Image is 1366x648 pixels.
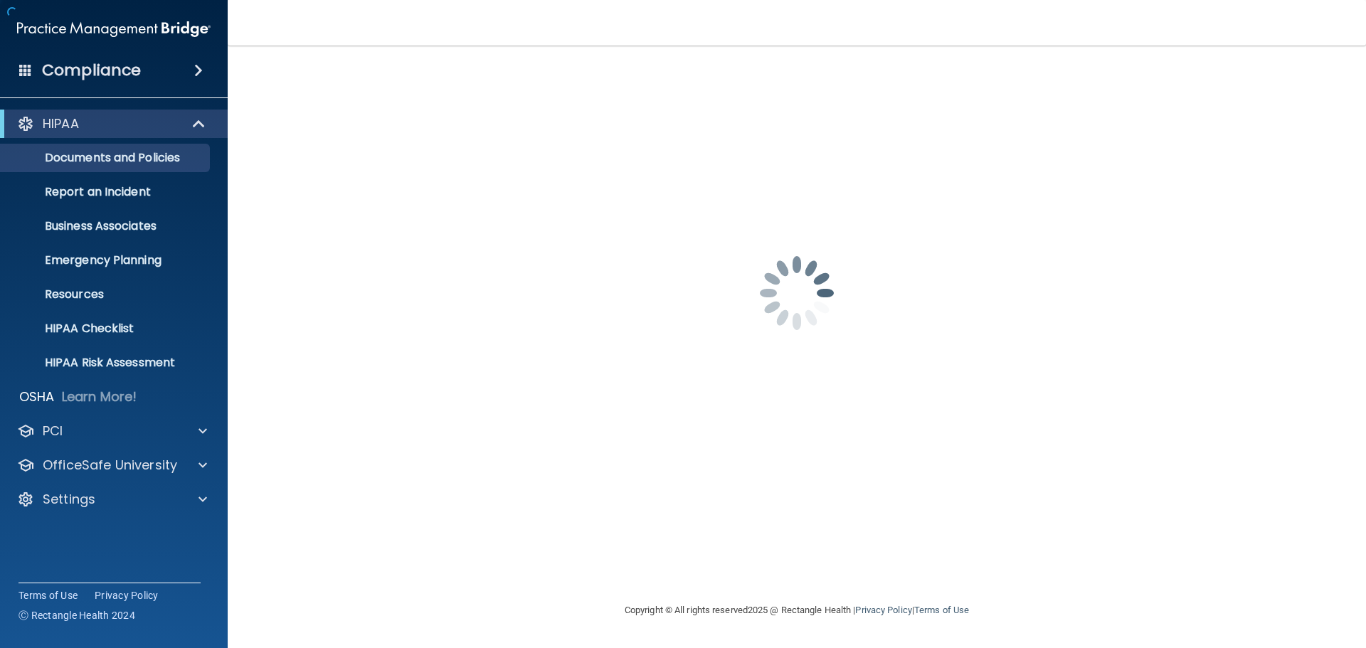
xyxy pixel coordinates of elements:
[43,423,63,440] p: PCI
[43,115,79,132] p: HIPAA
[726,222,868,364] img: spinner.e123f6fc.gif
[9,151,203,165] p: Documents and Policies
[17,491,207,508] a: Settings
[17,15,211,43] img: PMB logo
[9,356,203,370] p: HIPAA Risk Assessment
[855,605,911,615] a: Privacy Policy
[914,605,969,615] a: Terms of Use
[43,491,95,508] p: Settings
[9,253,203,267] p: Emergency Planning
[62,388,137,405] p: Learn More!
[17,115,206,132] a: HIPAA
[18,608,135,622] span: Ⓒ Rectangle Health 2024
[43,457,177,474] p: OfficeSafe University
[18,588,78,602] a: Terms of Use
[9,219,203,233] p: Business Associates
[19,388,55,405] p: OSHA
[42,60,141,80] h4: Compliance
[9,287,203,302] p: Resources
[537,588,1057,633] div: Copyright © All rights reserved 2025 @ Rectangle Health | |
[9,322,203,336] p: HIPAA Checklist
[9,185,203,199] p: Report an Incident
[17,457,207,474] a: OfficeSafe University
[95,588,159,602] a: Privacy Policy
[17,423,207,440] a: PCI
